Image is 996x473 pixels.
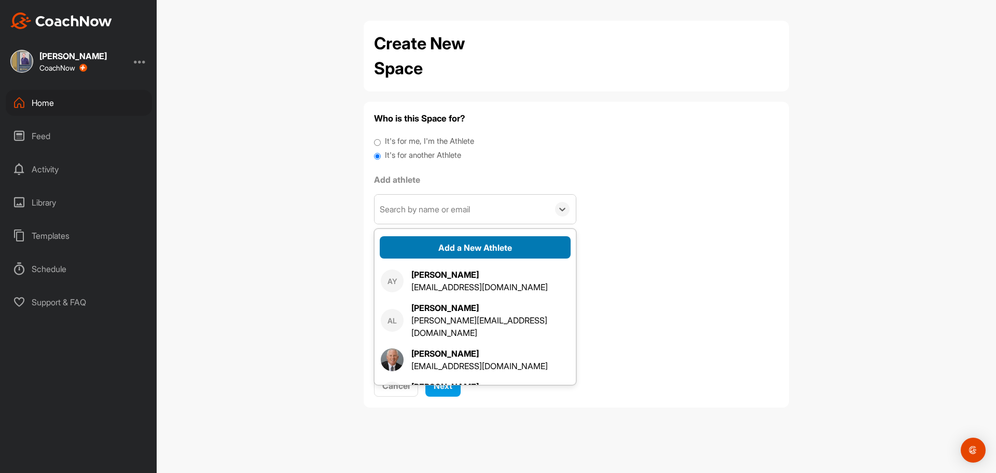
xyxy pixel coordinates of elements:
[411,381,548,393] div: [PERSON_NAME]
[10,50,33,73] img: square_441d797158a8f159c79b31684c9b499f.jpg
[381,382,404,404] div: BR
[385,150,461,161] label: It's for another Athlete
[374,374,418,397] button: Cancel
[6,289,152,315] div: Support & FAQ
[961,438,986,463] div: Open Intercom Messenger
[411,360,548,372] div: [EMAIL_ADDRESS][DOMAIN_NAME]
[381,348,404,371] img: square_15b02f0f30295ac689f1e80b66d137cf.jpg
[411,314,570,339] div: [PERSON_NAME][EMAIL_ADDRESS][DOMAIN_NAME]
[6,156,152,182] div: Activity
[374,31,514,81] h2: Create New Space
[6,190,152,215] div: Library
[39,52,107,60] div: [PERSON_NAME]
[434,381,452,391] span: Next
[411,347,548,360] div: [PERSON_NAME]
[6,256,152,282] div: Schedule
[374,112,779,125] h4: Who is this Space for?
[381,309,404,332] div: AL
[381,269,404,292] div: AY
[411,302,570,314] div: [PERSON_NAME]
[425,374,461,397] button: Next
[39,64,87,72] div: CoachNow
[411,281,548,293] div: [EMAIL_ADDRESS][DOMAIN_NAME]
[10,12,112,29] img: CoachNow
[6,90,152,116] div: Home
[380,236,571,259] button: Add a New Athlete
[6,123,152,149] div: Feed
[385,136,474,147] label: It's for me, I'm the Athlete
[6,223,152,249] div: Templates
[374,173,576,186] label: Add athlete
[411,268,548,281] div: [PERSON_NAME]
[380,203,470,215] div: Search by name or email
[382,381,410,391] span: Cancel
